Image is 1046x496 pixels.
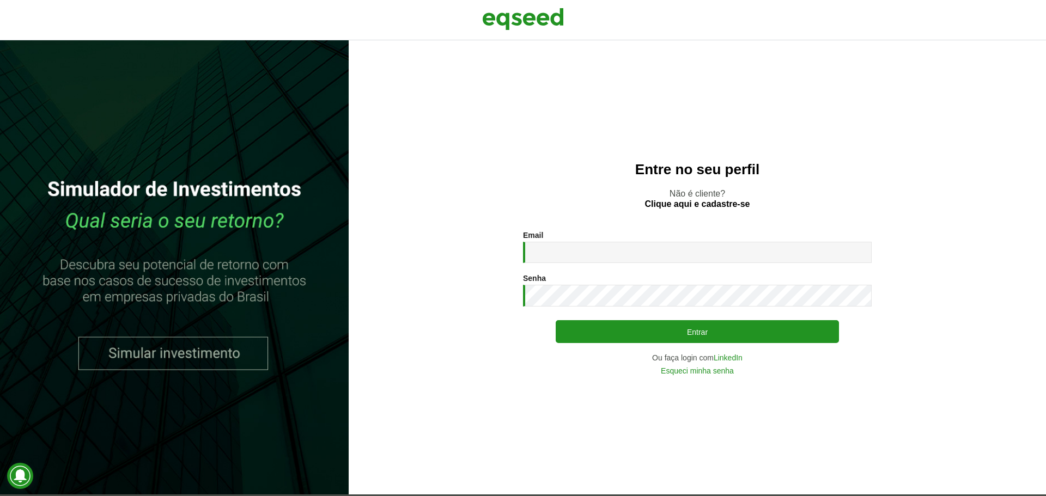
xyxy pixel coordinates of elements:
a: Clique aqui e cadastre-se [645,200,750,209]
a: LinkedIn [714,354,743,362]
p: Não é cliente? [370,188,1024,209]
div: Ou faça login com [523,354,872,362]
a: Esqueci minha senha [661,367,734,375]
button: Entrar [556,320,839,343]
label: Email [523,231,543,239]
h2: Entre no seu perfil [370,162,1024,177]
img: EqSeed Logo [482,5,564,33]
label: Senha [523,274,546,282]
